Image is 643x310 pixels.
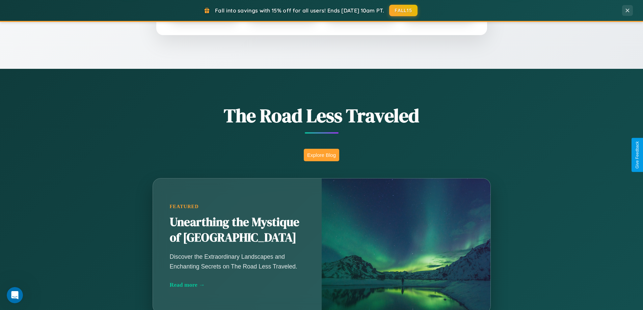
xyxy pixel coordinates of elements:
div: Read more → [170,281,305,288]
button: Explore Blog [304,149,339,161]
div: Featured [170,204,305,209]
iframe: Intercom live chat [7,287,23,303]
p: Discover the Extraordinary Landscapes and Enchanting Secrets on The Road Less Traveled. [170,252,305,271]
button: FALL15 [389,5,418,16]
div: Give Feedback [635,141,640,169]
h1: The Road Less Traveled [119,103,524,129]
h2: Unearthing the Mystique of [GEOGRAPHIC_DATA] [170,215,305,246]
span: Fall into savings with 15% off for all users! Ends [DATE] 10am PT. [215,7,384,14]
